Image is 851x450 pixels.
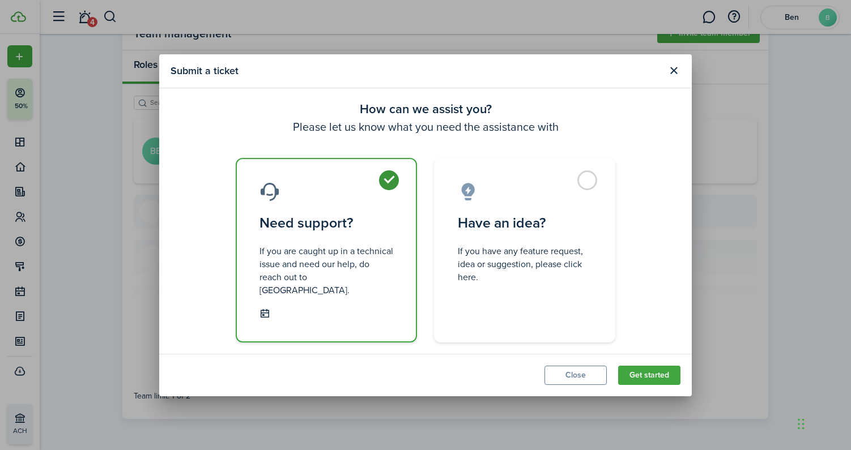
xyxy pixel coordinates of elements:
control-radio-card-description: If you are caught up in a technical issue and need our help, do reach out to [GEOGRAPHIC_DATA]. [259,245,393,297]
button: Close [544,366,607,385]
wizard-step-header-description: Please let us know what you need the assistance with [171,118,680,135]
control-radio-card-description: If you have any feature request, idea or suggestion, please click here. [458,245,592,284]
div: Drag [798,407,805,441]
control-radio-card-title: Have an idea? [458,213,592,233]
iframe: Chat Widget [597,18,851,450]
control-radio-card-title: Need support? [259,213,393,233]
wizard-step-header-title: How can we assist you? [171,100,680,118]
modal-title: Submit a ticket [171,60,661,82]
